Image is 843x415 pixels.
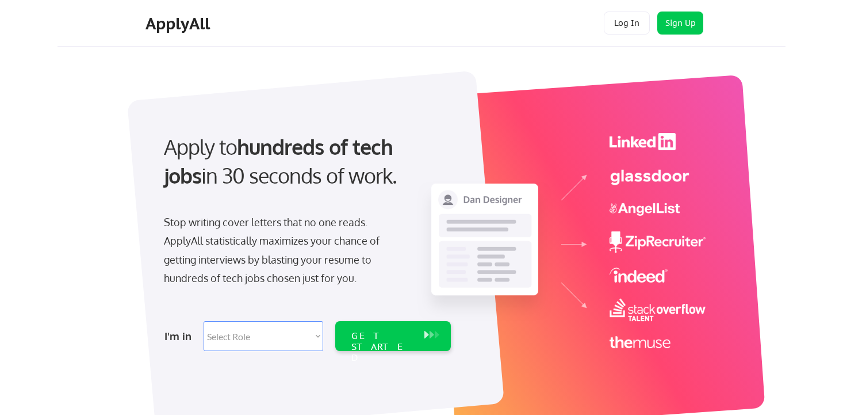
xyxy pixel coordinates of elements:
div: Stop writing cover letters that no one reads. ApplyAll statistically maximizes your chance of get... [164,213,400,288]
div: GET STARTED [351,330,413,364]
div: ApplyAll [145,14,213,33]
strong: hundreds of tech jobs [164,134,398,188]
button: Log In [604,12,650,35]
div: I'm in [164,327,197,345]
div: Apply to in 30 seconds of work. [164,132,446,191]
button: Sign Up [657,12,703,35]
